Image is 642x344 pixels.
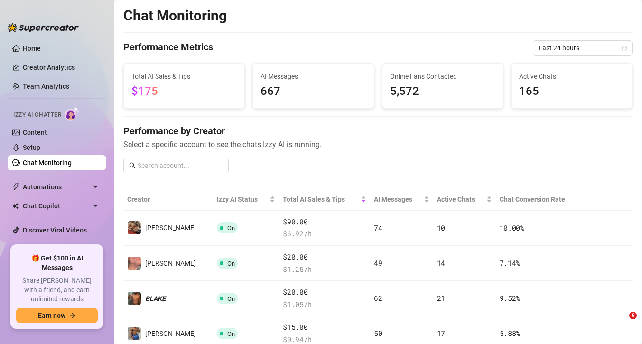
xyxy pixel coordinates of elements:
a: Chat Monitoring [23,159,72,167]
img: 𝙆𝙀𝙑𝙄𝙉 [128,327,141,340]
span: Total AI Sales & Tips [283,194,359,205]
span: $15.00 [283,322,366,333]
span: 10.00 % [500,223,524,232]
span: 21 [437,293,445,303]
button: Earn nowarrow-right [16,308,98,323]
span: Total AI Sales & Tips [131,71,237,82]
a: Discover Viral Videos [23,226,87,234]
span: [PERSON_NAME] [145,330,196,337]
span: $175 [131,84,158,98]
span: $20.00 [283,287,366,298]
span: 7.14 % [500,258,521,268]
span: Online Fans Contacted [390,71,495,82]
a: Creator Analytics [23,60,99,75]
th: Izzy AI Status [213,188,279,211]
span: 49 [374,258,382,268]
img: logo-BBDzfeDw.svg [8,23,79,32]
span: $ 1.05 /h [283,299,366,310]
span: On [227,330,235,337]
th: Total AI Sales & Tips [279,188,370,211]
span: Earn now [38,312,65,319]
span: Active Chats [437,194,484,205]
span: 𝘽𝙇𝘼𝙆𝙀 [145,295,166,302]
span: [PERSON_NAME] [145,260,196,267]
span: thunderbolt [12,183,20,191]
span: Select a specific account to see the chats Izzy AI is running. [123,139,633,150]
span: $90.00 [283,216,366,228]
span: Chat Copilot [23,198,90,214]
h2: Chat Monitoring [123,7,227,25]
th: AI Messages [370,188,433,211]
span: 10 [437,223,445,232]
h4: Performance by Creator [123,124,633,138]
span: AI Messages [374,194,422,205]
img: AI Chatter [65,107,80,121]
span: search [129,162,136,169]
th: Chat Conversion Rate [496,188,582,211]
span: 165 [519,83,624,101]
span: $ 1.25 /h [283,264,366,275]
img: 𝘽𝙇𝘼𝙆𝙀 [128,292,141,305]
input: Search account... [138,160,223,171]
a: Home [23,45,41,52]
span: 14 [437,258,445,268]
span: AI Messages [261,71,366,82]
span: Active Chats [519,71,624,82]
th: Creator [123,188,213,211]
span: 5.88 % [500,328,521,338]
img: Mikael [128,257,141,270]
a: Team Analytics [23,83,69,90]
span: 50 [374,328,382,338]
img: Dylan [128,221,141,234]
span: 9.52 % [500,293,521,303]
span: 5,572 [390,83,495,101]
span: Automations [23,179,90,195]
span: 17 [437,328,445,338]
span: $ 6.92 /h [283,228,366,240]
span: calendar [622,45,627,51]
span: [PERSON_NAME] [145,224,196,232]
img: Chat Copilot [12,203,19,209]
h4: Performance Metrics [123,40,213,56]
span: Izzy AI Chatter [13,111,61,120]
span: 6 [629,312,637,319]
iframe: Intercom live chat [610,312,633,335]
span: On [227,295,235,302]
th: Active Chats [433,188,496,211]
a: Setup [23,144,40,151]
span: arrow-right [69,312,76,319]
span: On [227,260,235,267]
a: Content [23,129,47,136]
span: 62 [374,293,382,303]
span: Izzy AI Status [217,194,268,205]
span: $20.00 [283,251,366,263]
span: 🎁 Get $100 in AI Messages [16,254,98,272]
span: 74 [374,223,382,232]
span: On [227,224,235,232]
span: 667 [261,83,366,101]
span: Share [PERSON_NAME] with a friend, and earn unlimited rewards [16,276,98,304]
span: Last 24 hours [539,41,627,55]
